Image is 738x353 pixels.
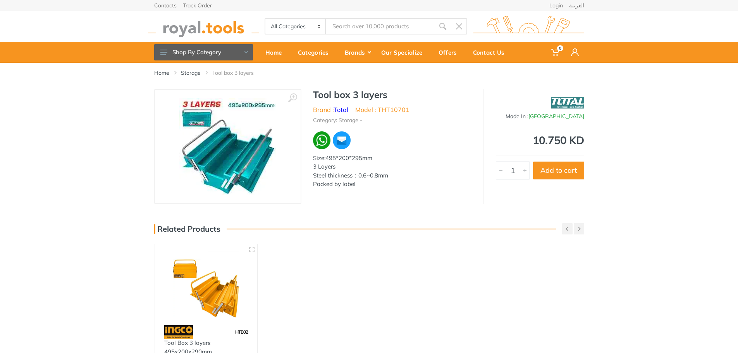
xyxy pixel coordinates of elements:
span: [GEOGRAPHIC_DATA] [528,113,584,120]
span: HTB02 [235,329,248,335]
div: Size:495*200*295mm 3 Layers Steel thickness：0.6~0.8mm Packed by label [313,154,472,189]
a: Contact Us [468,42,515,63]
a: Home [154,69,169,77]
nav: breadcrumb [154,69,584,77]
li: Model : THT10701 [355,105,409,114]
li: Tool box 3 layers [212,69,265,77]
button: Shop By Category [154,44,253,60]
a: 0 [546,42,566,63]
div: Offers [433,44,468,60]
img: royal.tools Logo [473,16,584,37]
a: Home [260,42,292,63]
a: Our Specialize [376,42,433,63]
img: wa.webp [313,131,331,149]
img: royal.tools Logo [148,16,259,37]
img: Total [551,93,584,112]
div: 10.750 KD [496,135,584,146]
a: Login [549,3,563,8]
div: Categories [292,44,339,60]
h3: Related Products [154,224,220,234]
img: Royal Tools - Tool box 3 layers [179,98,276,195]
img: 91.webp [164,325,193,339]
div: Made In : [496,112,584,121]
select: Category [265,19,326,34]
div: Our Specialize [376,44,433,60]
a: Storage [181,69,201,77]
a: العربية [569,3,584,8]
h1: Tool box 3 layers [313,89,472,100]
a: Offers [433,42,468,63]
input: Site search [326,18,434,34]
li: Brand : [313,105,348,114]
a: Contacts [154,3,177,8]
a: Categories [292,42,339,63]
li: Category: Storage - [313,116,362,124]
div: Brands [339,44,376,60]
img: ma.webp [332,131,351,150]
div: Home [260,44,292,60]
img: Royal Tools - Tool Box 3 layers 495x200x290mm [162,251,251,317]
span: 0 [557,45,563,51]
a: Track Order [183,3,212,8]
button: Add to cart [533,162,584,179]
a: Total [334,106,348,114]
div: Contact Us [468,44,515,60]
